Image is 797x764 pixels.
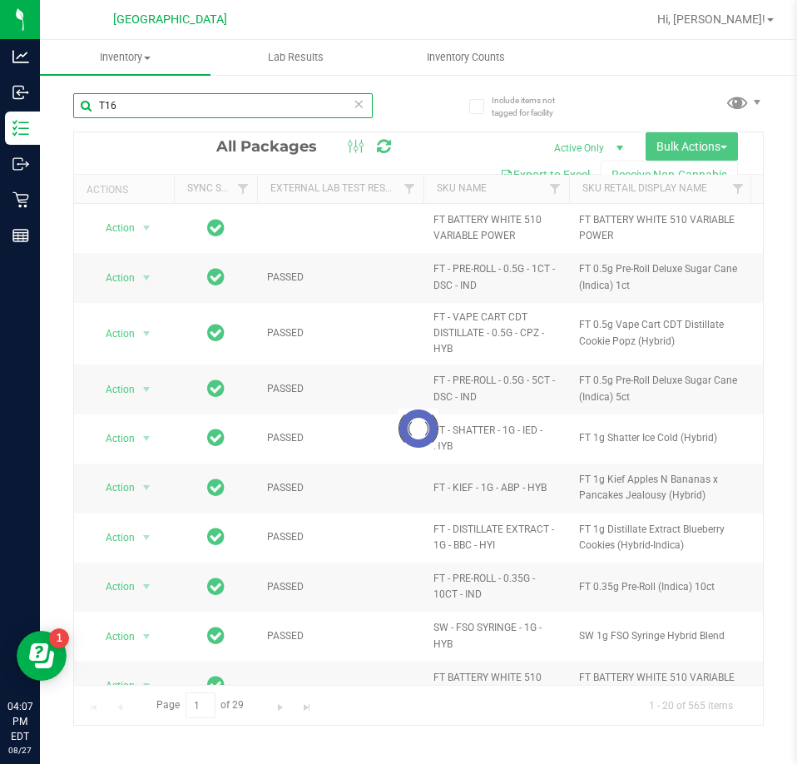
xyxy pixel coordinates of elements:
span: Hi, [PERSON_NAME]! [657,12,765,26]
a: Inventory Counts [381,40,552,75]
span: Inventory [40,50,210,65]
span: [GEOGRAPHIC_DATA] [113,12,227,27]
span: Include items not tagged for facility [492,94,575,119]
span: Clear [353,93,364,115]
iframe: Resource center unread badge [49,628,69,648]
inline-svg: Inventory [12,120,29,136]
a: Lab Results [210,40,381,75]
span: Lab Results [245,50,346,65]
inline-svg: Analytics [12,48,29,65]
iframe: Resource center [17,631,67,681]
input: Search Package ID, Item Name, SKU, Lot or Part Number... [73,93,373,118]
p: 04:07 PM EDT [7,699,32,744]
span: Inventory Counts [404,50,527,65]
p: 08/27 [7,744,32,757]
a: Inventory [40,40,210,75]
inline-svg: Reports [12,227,29,244]
inline-svg: Outbound [12,156,29,172]
inline-svg: Inbound [12,84,29,101]
inline-svg: Retail [12,191,29,208]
